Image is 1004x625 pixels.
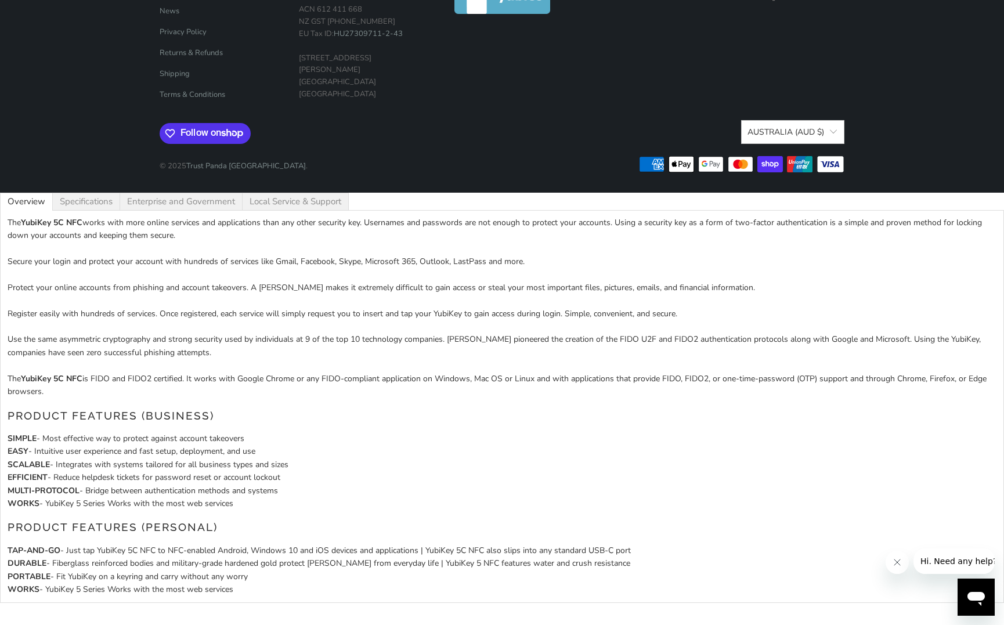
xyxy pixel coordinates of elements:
strong: EFFICIENT [8,472,48,483]
strong: TAP-AND-GO [8,545,60,556]
span: Enterprise and Government [127,197,235,206]
span: Overview [8,197,45,206]
strong: SCALABLE [8,459,50,470]
span: Specifications [60,197,113,206]
p: - Most effective way to protect against account takeovers - Intuitive user experience and fast se... [8,432,996,510]
p: The works with more online services and applications than any other security key. Usernames and p... [8,216,996,399]
a: Trust Panda [GEOGRAPHIC_DATA] [186,161,306,171]
strong: DURABLE [8,558,46,569]
h3: Product Features (Business) [8,407,996,424]
strong: YubiKey 5C NFC [21,373,82,384]
iframe: Button to launch messaging window [958,579,995,616]
a: Privacy Policy [160,27,207,37]
iframe: Close message [886,551,909,574]
p: - Just tap YubiKey 5C NFC to NFC-enabled Android, Windows 10 and iOS devices and applications | Y... [8,544,996,597]
p: © 2025 . [160,149,308,172]
strong: SIMPLE [8,433,37,444]
strong: WORKS [8,498,39,509]
a: Terms & Conditions [160,89,225,100]
strong: MULTI-PROTOCOL [8,485,80,496]
span: Hi. Need any help? [7,8,84,17]
h3: Product Features (Personal) [8,519,996,536]
strong: YubiKey 5C NFC [21,217,82,228]
a: News [160,6,179,16]
a: HU27309711-2-43 [334,28,403,39]
span: Local Service & Support [250,197,341,206]
a: Shipping [160,68,190,79]
button: Australia (AUD $) [741,120,844,144]
strong: WORKS [8,584,39,595]
a: Returns & Refunds [160,48,223,58]
iframe: Message from company [913,548,995,574]
strong: PORTABLE [8,571,50,582]
strong: EASY [8,446,28,457]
